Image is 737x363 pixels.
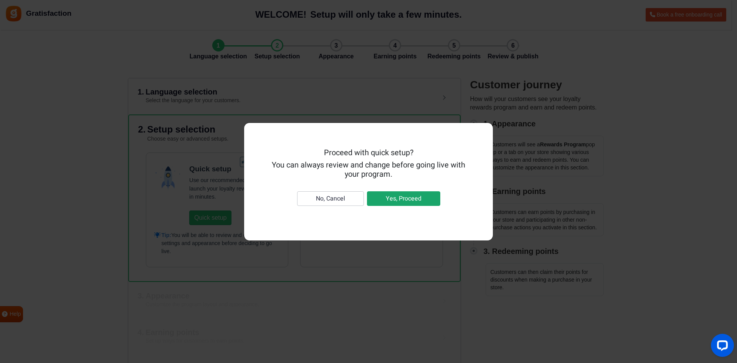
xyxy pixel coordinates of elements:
[705,331,737,363] iframe: LiveChat chat widget
[297,191,364,206] button: No, Cancel
[367,191,440,206] button: Yes, Proceed
[269,148,468,157] h5: Proceed with quick setup?
[269,161,468,179] h5: You can always review and change before going live with your program.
